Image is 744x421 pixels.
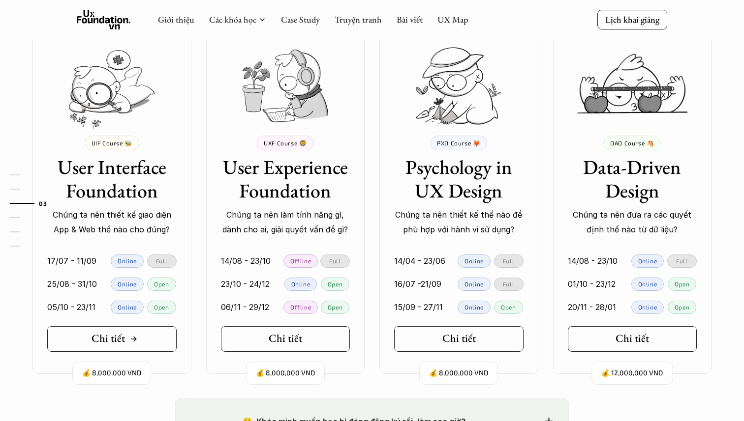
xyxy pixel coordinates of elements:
[156,257,167,264] p: Full
[92,140,132,146] p: UIF Course 🐝
[269,332,302,345] h5: Chi tiết
[221,253,271,268] p: 14/08 - 23/10
[154,281,169,287] p: Open
[465,281,484,287] p: Online
[568,207,697,237] p: Chúng ta nên đưa ra các quyết định thế nào từ dữ liệu?
[118,304,137,310] p: Online
[329,257,341,264] p: Full
[601,366,663,380] p: 💰 12,000,000 VND
[437,140,480,146] p: PXD Course 🦊
[290,304,311,310] p: Offline
[39,200,47,207] strong: 03
[394,253,445,268] p: 14/04 - 23/06
[335,14,382,25] a: Truyện tranh
[465,304,484,310] p: Online
[442,332,476,345] h5: Chi tiết
[158,14,194,25] a: Giới thiệu
[568,155,697,202] h3: Data-Driven Design
[638,257,657,264] p: Online
[92,332,125,345] h5: Chi tiết
[118,257,137,264] p: Online
[209,14,256,25] a: Các khóa học
[429,366,488,380] p: 💰 8,000,000 VND
[638,304,657,310] p: Online
[616,332,649,345] h5: Chi tiết
[256,366,315,380] p: 💰 8,000,000 VND
[221,277,270,291] p: 23/10 - 24/12
[47,207,177,237] p: Chúng ta nên thiết kế giao diện App & Web thế nào cho đúng?
[437,14,468,25] a: UX Map
[221,326,350,352] a: Chi tiết
[118,281,137,287] p: Online
[503,281,514,287] p: Full
[47,326,177,352] a: Chi tiết
[397,14,423,25] a: Bài viết
[47,155,177,202] h3: User Interface Foundation
[676,257,687,264] p: Full
[291,281,310,287] p: Online
[290,257,311,264] p: Offline
[568,277,616,291] p: 01/10 - 23/12
[605,14,659,25] p: Lịch khai giảng
[675,281,689,287] p: Open
[394,300,443,314] p: 15/09 - 27/11
[328,304,342,310] p: Open
[394,326,524,352] a: Chi tiết
[503,257,514,264] p: Full
[394,155,524,202] h3: Psychology in UX Design
[597,10,667,29] a: Lịch khai giảng
[568,253,618,268] p: 14/08 - 23/10
[82,366,141,380] p: 💰 8,000,000 VND
[501,304,516,310] p: Open
[568,300,616,314] p: 20/11 - 28/01
[154,304,169,310] p: Open
[221,207,350,237] p: Chúng ta nên làm tính năng gì, dành cho ai, giải quyết vấn đề gì?
[264,140,307,146] p: UXF Course 🦁
[394,207,524,237] p: Chúng ta nên thiết kế thế nào để phù hợp với hành vi sử dụng?
[10,197,57,209] a: 03
[328,281,342,287] p: Open
[675,304,689,310] p: Open
[465,257,484,264] p: Online
[610,140,654,146] p: DAD Course 🐴
[281,14,320,25] a: Case Study
[221,300,269,314] p: 06/11 - 29/12
[568,326,697,352] a: Chi tiết
[394,277,441,291] p: 16/07 -21/09
[221,155,350,202] h3: User Experience Foundation
[638,281,657,287] p: Online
